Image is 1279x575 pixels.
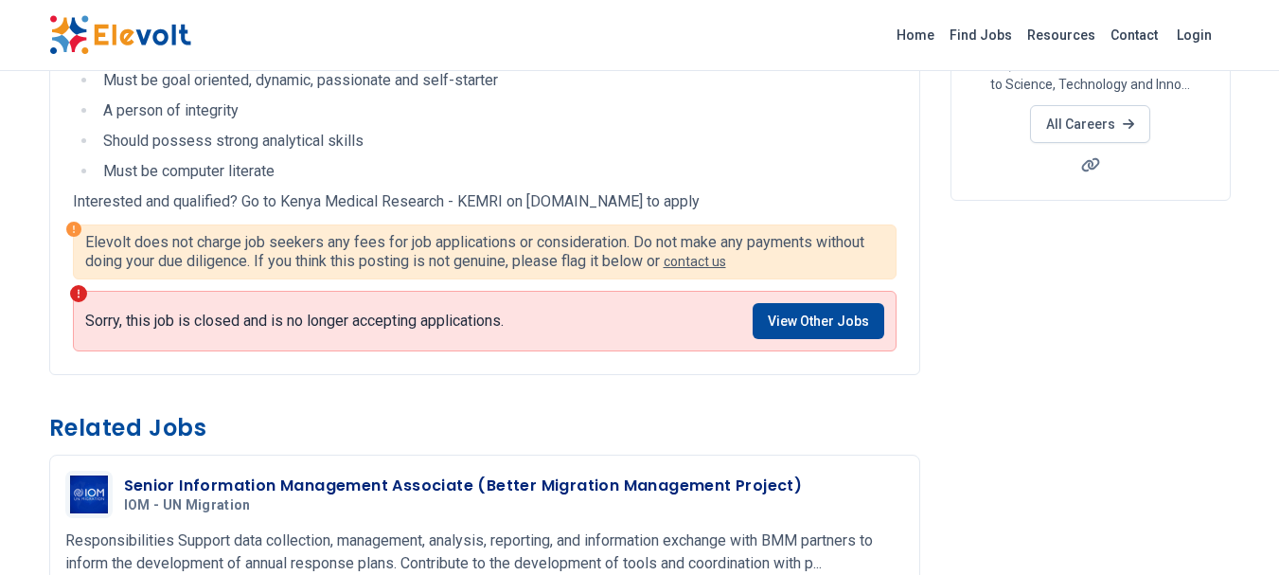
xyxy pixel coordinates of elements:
iframe: Chat Widget [1184,484,1279,575]
img: Elevolt [49,15,191,55]
h3: Related Jobs [49,413,920,443]
a: Login [1165,16,1223,54]
a: Find Jobs [942,20,1020,50]
a: All Careers [1030,105,1150,143]
a: View Other Jobs [753,303,884,339]
p: Interested and qualified? Go to Kenya Medical Research - KEMRI on [DOMAIN_NAME] to apply [73,190,897,213]
li: Must be computer literate [98,160,897,183]
span: IOM - UN Migration [124,497,251,514]
p: Elevolt does not charge job seekers any fees for job applications or consideration. Do not make a... [85,233,884,271]
img: IOM - UN Migration [70,476,108,513]
a: Contact [1103,20,1165,50]
li: A person of integrity [98,99,897,122]
a: Home [889,20,942,50]
li: Should possess strong analytical skills [98,130,897,153]
li: Must be goal oriented, dynamic, passionate and self-starter [98,69,897,92]
a: contact us [664,254,726,269]
p: Sorry, this job is closed and is no longer accepting applications. [85,312,504,331]
a: Resources [1020,20,1103,50]
h3: Senior Information Management Associate (Better Migration Management Project) [124,475,803,497]
p: Responsibilities Support data collection, management, analysis, reporting, and information exchan... [65,530,904,575]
